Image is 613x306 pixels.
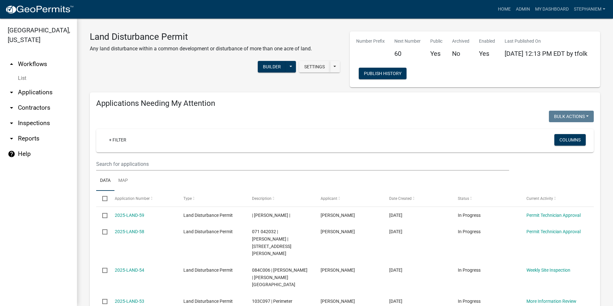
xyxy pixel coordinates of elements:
[389,196,412,201] span: Date Created
[183,268,233,273] span: Land Disturbance Permit
[90,31,312,42] h3: Land Disturbance Permit
[8,150,15,158] i: help
[389,268,402,273] span: 09/09/2025
[356,38,385,45] p: Number Prefix
[495,3,513,15] a: Home
[389,229,402,234] span: 09/30/2025
[505,50,587,57] span: [DATE] 12:13 PM EDT by tfolk
[554,134,586,146] button: Columns
[520,191,589,206] datatable-header-cell: Current Activity
[115,268,144,273] a: 2025-LAND-54
[96,99,594,108] h4: Applications Needing My Attention
[458,299,481,304] span: In Progress
[299,61,330,72] button: Settings
[8,60,15,68] i: arrow_drop_up
[258,61,286,72] button: Builder
[8,104,15,112] i: arrow_drop_down
[359,68,407,79] button: Publish History
[533,3,571,15] a: My Dashboard
[526,268,570,273] a: Weekly Site Inspection
[394,50,421,57] h5: 60
[526,299,576,304] a: More Information Review
[115,229,144,234] a: 2025-LAND-58
[479,50,495,57] h5: Yes
[389,213,402,218] span: 10/07/2025
[8,119,15,127] i: arrow_drop_down
[177,191,246,206] datatable-header-cell: Type
[115,299,144,304] a: 2025-LAND-53
[458,268,481,273] span: In Progress
[183,196,192,201] span: Type
[183,299,233,304] span: Land Disturbance Permit
[183,213,233,218] span: Land Disturbance Permit
[452,50,469,57] h5: No
[430,38,442,45] p: Public
[526,213,581,218] a: Permit Technician Approval
[321,229,355,234] span: Lucynthia Ellis
[452,38,469,45] p: Archived
[96,157,509,171] input: Search for applications
[359,72,407,77] wm-modal-confirm: Workflow Publish History
[183,229,233,234] span: Land Disturbance Permit
[458,213,481,218] span: In Progress
[389,299,402,304] span: 09/05/2025
[108,191,177,206] datatable-header-cell: Application Number
[458,229,481,234] span: In Progress
[252,229,291,256] span: 071 042032 | Lucynthia Ellis | 113 SUGAR WOODS DR
[8,135,15,142] i: arrow_drop_down
[321,196,337,201] span: Applicant
[252,213,290,218] span: | Richard R. Harp |
[115,196,150,201] span: Application Number
[526,229,581,234] a: Permit Technician Approval
[321,268,355,273] span: Marvin Roberts
[505,38,587,45] p: Last Published On
[452,191,520,206] datatable-header-cell: Status
[104,134,131,146] a: + Filter
[96,171,114,191] a: Data
[321,213,355,218] span: Richard Harp
[394,38,421,45] p: Next Number
[513,3,533,15] a: Admin
[479,38,495,45] p: Enabled
[252,196,272,201] span: Description
[321,299,355,304] span: Shane Robbins
[96,191,108,206] datatable-header-cell: Select
[526,196,553,201] span: Current Activity
[115,213,144,218] a: 2025-LAND-59
[8,89,15,96] i: arrow_drop_down
[315,191,383,206] datatable-header-cell: Applicant
[383,191,452,206] datatable-header-cell: Date Created
[430,50,442,57] h5: Yes
[458,196,469,201] span: Status
[252,268,307,287] span: 084C006 | Marvin Roberts | DENNIS STATION RD
[571,3,608,15] a: StephanieM
[114,171,132,191] a: Map
[90,45,312,53] p: Any land disturbance within a common development or disturbance of more than one acre of land.
[246,191,315,206] datatable-header-cell: Description
[549,111,594,122] button: Bulk Actions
